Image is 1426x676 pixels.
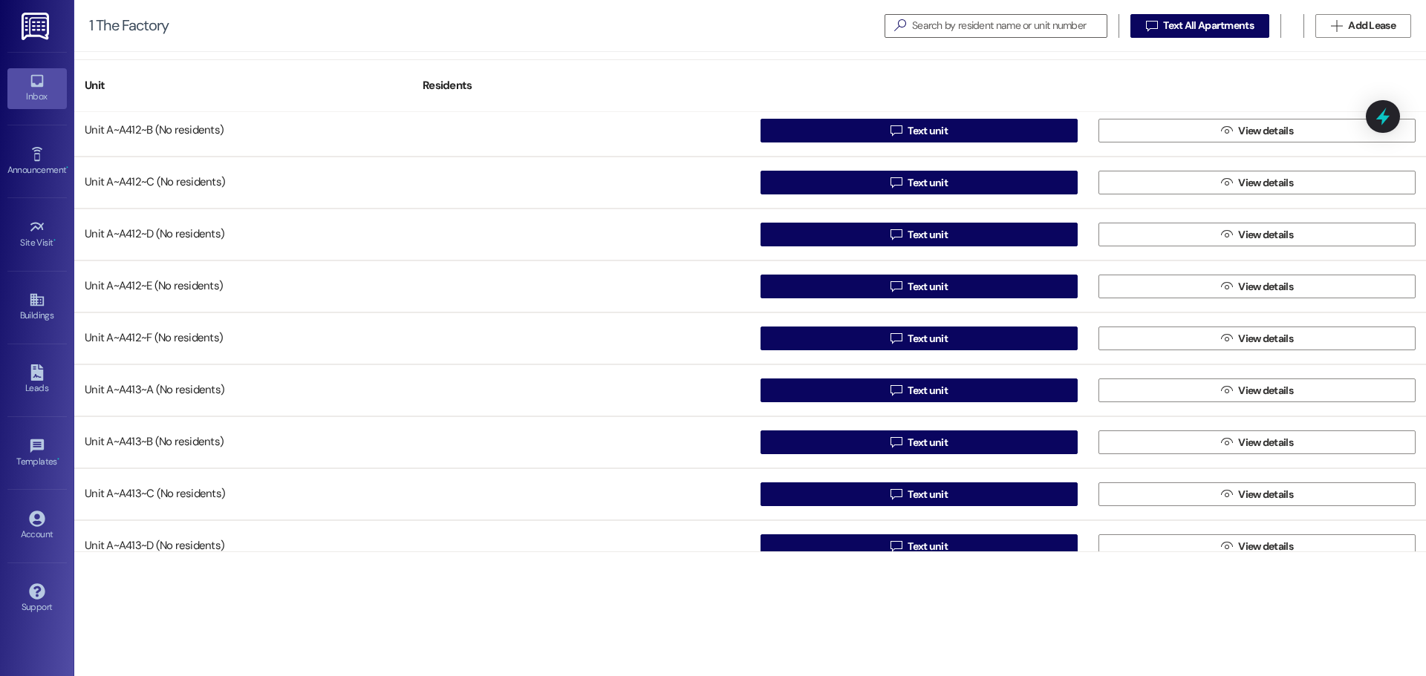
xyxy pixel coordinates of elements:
span: View details [1238,331,1293,347]
div: Residents [412,68,750,104]
i:  [891,436,902,448]
span: Text unit [908,383,948,398]
span: Text unit [908,175,948,191]
a: Templates • [7,433,67,473]
button: Text unit [761,223,1078,246]
button: View details [1098,275,1416,298]
a: Site Visit • [7,214,67,255]
i:  [891,177,902,188]
i:  [888,18,912,33]
span: Text unit [908,539,948,554]
span: View details [1238,123,1293,139]
i:  [1221,540,1232,552]
span: Text unit [908,227,948,243]
i:  [1221,436,1232,448]
span: View details [1238,539,1293,554]
span: Text unit [908,487,948,502]
i:  [1221,125,1232,137]
button: Add Lease [1315,14,1411,38]
button: Text unit [761,534,1078,558]
a: Leads [7,360,67,400]
button: View details [1098,378,1416,402]
a: Inbox [7,68,67,108]
span: • [66,163,68,173]
button: Text unit [761,326,1078,350]
input: Search by resident name or unit number [912,16,1107,36]
i:  [891,280,902,292]
span: View details [1238,383,1293,398]
button: View details [1098,430,1416,454]
span: Text unit [908,331,948,347]
button: View details [1098,326,1416,350]
button: View details [1098,223,1416,246]
button: Text unit [761,275,1078,298]
i:  [891,332,902,344]
button: View details [1098,171,1416,194]
span: View details [1238,175,1293,191]
div: Unit A~A412~E (No residents) [74,272,412,301]
a: Support [7,579,67,619]
i:  [891,488,902,500]
div: Unit A~A412~D (No residents) [74,220,412,249]
div: Unit A~A412~B (No residents) [74,116,412,145]
i:  [891,540,902,552]
div: Unit A~A413~B (No residents) [74,427,412,457]
button: Text unit [761,378,1078,402]
i:  [1221,280,1232,292]
i:  [891,384,902,396]
i:  [1221,177,1232,188]
img: ResiDesk Logo [22,13,52,40]
span: Text unit [908,123,948,139]
i:  [1331,20,1342,32]
i:  [1146,20,1157,32]
button: Text All Apartments [1130,14,1269,38]
i:  [1221,488,1232,500]
span: View details [1238,227,1293,243]
span: View details [1238,279,1293,295]
a: Buildings [7,287,67,327]
div: Unit A~A413~A (No residents) [74,375,412,405]
div: Unit A~A412~F (No residents) [74,324,412,353]
i:  [1221,332,1232,344]
span: Text unit [908,279,948,295]
div: Unit A~A412~C (No residents) [74,168,412,197]
span: • [57,454,59,465]
button: View details [1098,534,1416,558]
div: 1 The Factory [89,18,169,33]
div: Unit [74,68,412,104]
button: View details [1098,119,1416,142]
button: Text unit [761,119,1078,142]
div: Unit A~A413~C (No residents) [74,479,412,509]
button: Text unit [761,430,1078,454]
button: Text unit [761,171,1078,194]
span: Text unit [908,435,948,450]
span: • [53,235,56,246]
i:  [1221,384,1232,396]
div: Unit A~A413~D (No residents) [74,531,412,561]
span: View details [1238,435,1293,450]
span: Add Lease [1348,18,1396,33]
i:  [891,229,902,240]
button: View details [1098,482,1416,506]
a: Account [7,506,67,546]
span: View details [1238,487,1293,502]
button: Text unit [761,482,1078,506]
i:  [1221,229,1232,240]
span: Text All Apartments [1163,18,1254,33]
i:  [891,125,902,137]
